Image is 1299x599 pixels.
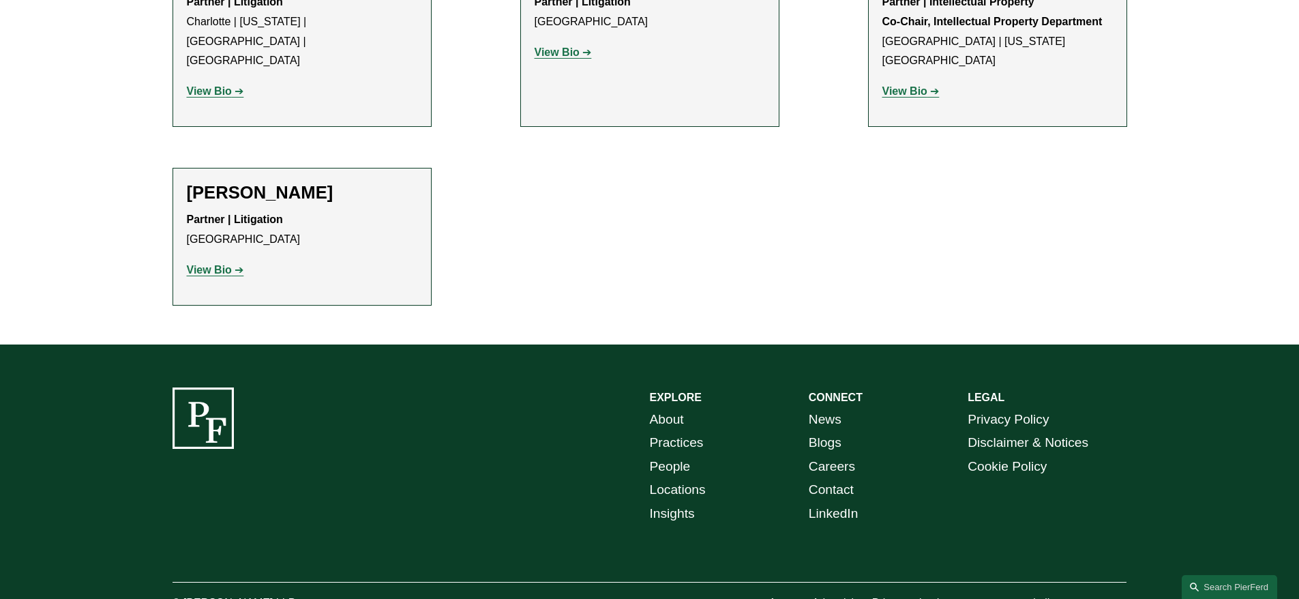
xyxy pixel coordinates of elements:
a: LinkedIn [809,502,858,526]
a: Practices [650,431,704,455]
a: Privacy Policy [968,408,1049,432]
strong: CONNECT [809,392,863,403]
strong: View Bio [535,46,580,58]
strong: View Bio [187,85,232,97]
a: Blogs [809,431,841,455]
a: Search this site [1182,575,1277,599]
a: View Bio [187,85,244,97]
a: Cookie Policy [968,455,1047,479]
a: View Bio [535,46,592,58]
a: About [650,408,684,432]
a: People [650,455,691,479]
a: View Bio [882,85,940,97]
strong: View Bio [882,85,927,97]
strong: EXPLORE [650,392,702,403]
a: News [809,408,841,432]
a: Contact [809,478,854,502]
a: View Bio [187,264,244,276]
strong: View Bio [187,264,232,276]
strong: LEGAL [968,392,1004,403]
a: Locations [650,478,706,502]
h2: [PERSON_NAME] [187,182,417,203]
a: Careers [809,455,855,479]
a: Insights [650,502,695,526]
p: [GEOGRAPHIC_DATA] [187,210,417,250]
strong: Partner | Litigation [187,214,283,225]
a: Disclaimer & Notices [968,431,1088,455]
